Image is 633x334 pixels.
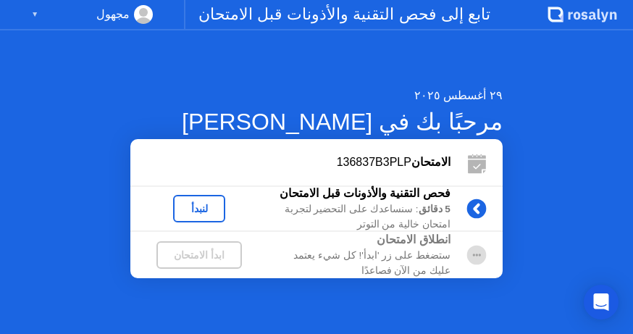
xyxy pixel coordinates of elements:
button: لنبدأ [173,195,225,222]
div: : سنساعدك على التحضير لتجربة امتحان خالية من التوتر [268,202,450,232]
b: انطلاق الامتحان [377,233,450,246]
b: الامتحان [411,156,450,168]
div: مرحبًا بك في [PERSON_NAME] [130,104,503,139]
div: 136837B3PLP [130,154,450,171]
b: فحص التقنية والأذونات قبل الامتحان [280,187,450,199]
div: ابدأ الامتحان [162,249,236,261]
div: ▼ [31,5,38,24]
div: مجهول [96,5,130,24]
button: ابدأ الامتحان [156,241,242,269]
div: لنبدأ [179,203,219,214]
div: Open Intercom Messenger [584,285,619,320]
div: ستضغط على زر 'ابدأ'! كل شيء يعتمد عليك من الآن فصاعدًا [268,249,450,278]
b: 5 دقائق [419,204,450,214]
div: ٢٩ أغسطس ٢٠٢٥ [130,87,503,104]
